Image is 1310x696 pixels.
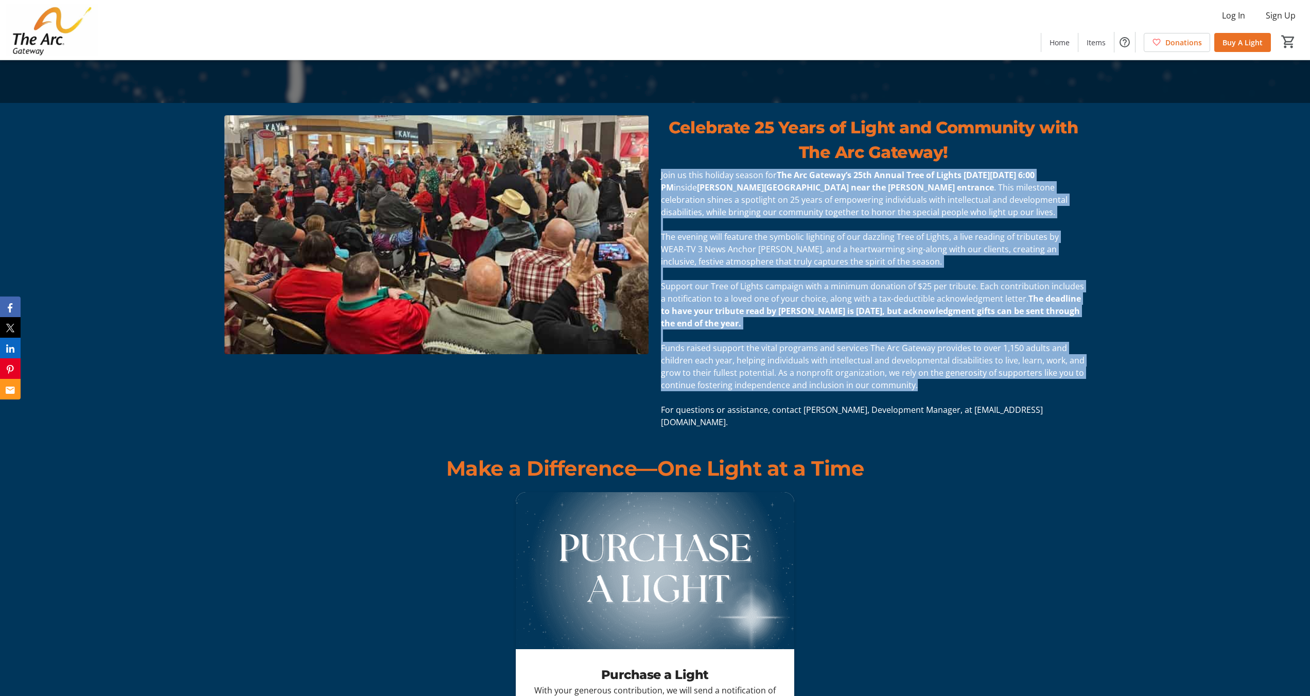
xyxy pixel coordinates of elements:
span: The evening will feature the symbolic lighting of our dazzling Tree of Lights, a live reading of ... [661,231,1059,267]
span: Join us this holiday season for [661,169,777,181]
img: The Arc Gateway 's Logo [6,4,98,56]
img: undefined [224,115,649,354]
div: Purchase a Light [532,666,778,684]
span: Buy A Light [1222,37,1263,48]
strong: Celebrate 25 Years of Light and Community with The Arc Gateway! [669,117,1078,162]
button: Help [1114,32,1135,53]
button: Log In [1214,7,1253,24]
span: Donations [1165,37,1202,48]
a: Donations [1144,33,1210,52]
span: Funds raised support the vital programs and services The Arc Gateway provides to over 1,150 adult... [661,342,1085,391]
span: Sign Up [1266,9,1296,22]
span: Log In [1222,9,1245,22]
span: For questions or assistance, contact [PERSON_NAME], Development Manager, at [EMAIL_ADDRESS][DOMAI... [661,404,1043,428]
strong: [PERSON_NAME][GEOGRAPHIC_DATA] near the [PERSON_NAME] entrance [697,182,994,193]
span: Support our Tree of Lights campaign with a minimum donation of $25 per tribute. Each contribution... [661,281,1084,304]
span: . This milestone celebration shines a spotlight on 25 years of empowering individuals with intell... [661,182,1068,218]
button: Cart [1279,32,1298,51]
span: inside [674,182,697,193]
span: Items [1087,37,1106,48]
strong: The Arc Gateway’s 25th Annual Tree of Lights [DATE][DATE] 6:00 PM [661,169,1035,193]
img: Purchase a Light [516,492,795,649]
p: Make a Difference—One Light at a Time [224,453,1086,484]
a: Items [1078,33,1114,52]
a: Home [1041,33,1078,52]
a: Buy A Light [1214,33,1271,52]
span: Home [1050,37,1070,48]
strong: The deadline to have your tribute read by [PERSON_NAME] is [DATE], but acknowledgment gifts can b... [661,293,1081,329]
button: Sign Up [1257,7,1304,24]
